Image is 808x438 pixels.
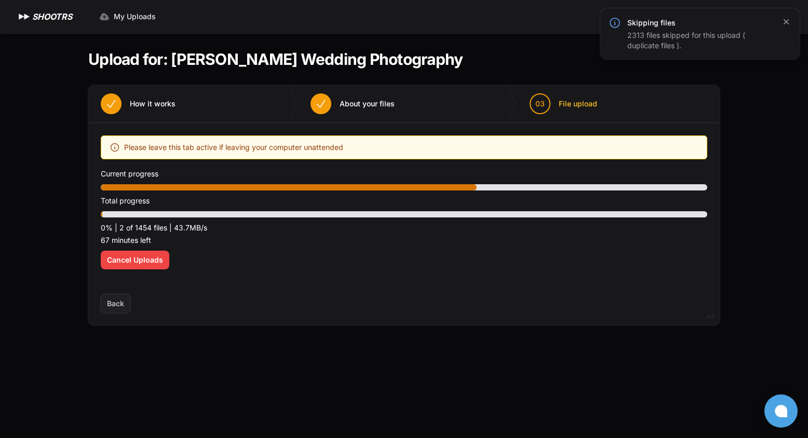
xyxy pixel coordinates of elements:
[114,11,156,22] span: My Uploads
[32,10,72,23] h1: SHOOTRS
[764,394,798,428] button: Open chat window
[101,222,707,234] p: 0% | 2 of 1454 files | 43.7MB/s
[101,251,169,269] button: Cancel Uploads
[627,30,775,51] div: 2313 files skipped for this upload ( duplicate files ).
[107,255,163,265] span: Cancel Uploads
[627,18,775,28] h3: Skipping files
[17,10,72,23] a: SHOOTRS SHOOTRS
[88,50,463,69] h1: Upload for: [PERSON_NAME] Wedding Photography
[707,310,715,323] div: v2
[124,141,343,154] span: Please leave this tab active if leaving your computer unattended
[93,7,162,26] a: My Uploads
[88,85,188,122] button: How it works
[101,195,707,207] p: Total progress
[535,99,545,109] span: 03
[101,234,707,247] p: 67 minutes left
[559,99,597,109] span: File upload
[298,85,407,122] button: About your files
[101,168,707,180] p: Current progress
[130,99,176,109] span: How it works
[340,99,395,109] span: About your files
[517,85,610,122] button: 03 File upload
[17,10,32,23] img: SHOOTRS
